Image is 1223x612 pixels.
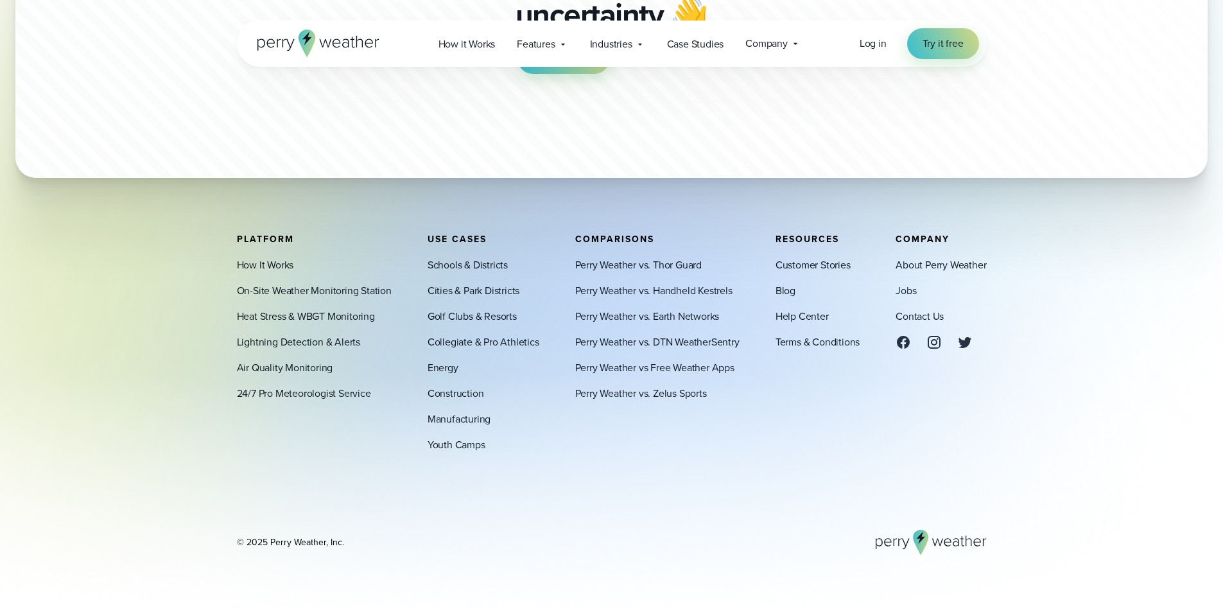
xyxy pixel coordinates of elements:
[590,37,632,52] span: Industries
[428,437,485,453] a: Youth Camps
[575,360,734,376] a: Perry Weather vs Free Weather Apps
[428,258,508,273] a: Schools & Districts
[575,283,733,299] a: Perry Weather vs. Handheld Kestrels
[428,335,539,350] a: Collegiate & Pro Athletics
[575,309,720,324] a: Perry Weather vs. Earth Networks
[776,232,839,246] span: Resources
[776,258,851,273] a: Customer Stories
[776,335,860,350] a: Terms & Conditions
[896,283,916,299] a: Jobs
[237,536,344,549] div: © 2025 Perry Weather, Inc.
[237,258,294,273] a: How It Works
[575,386,707,401] a: Perry Weather vs. Zelus Sports
[923,36,964,51] span: Try it free
[428,360,458,376] a: Energy
[896,309,944,324] a: Contact Us
[428,31,507,57] a: How it Works
[237,232,294,246] span: Platform
[428,309,517,324] a: Golf Clubs & Resorts
[776,309,829,324] a: Help Center
[428,283,519,299] a: Cities & Park Districts
[860,36,887,51] a: Log in
[667,37,724,52] span: Case Studies
[237,386,371,401] a: 24/7 Pro Meteorologist Service
[428,232,487,246] span: Use Cases
[517,37,555,52] span: Features
[896,258,986,273] a: About Perry Weather
[896,232,950,246] span: Company
[656,31,735,57] a: Case Studies
[575,232,654,246] span: Comparisons
[776,283,795,299] a: Blog
[428,386,484,401] a: Construction
[575,258,702,273] a: Perry Weather vs. Thor Guard
[237,335,360,350] a: Lightning Detection & Alerts
[237,360,333,376] a: Air Quality Monitoring
[237,309,375,324] a: Heat Stress & WBGT Monitoring
[575,335,740,350] a: Perry Weather vs. DTN WeatherSentry
[428,412,490,427] a: Manufacturing
[237,283,392,299] a: On-Site Weather Monitoring Station
[907,28,979,59] a: Try it free
[745,36,788,51] span: Company
[438,37,496,52] span: How it Works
